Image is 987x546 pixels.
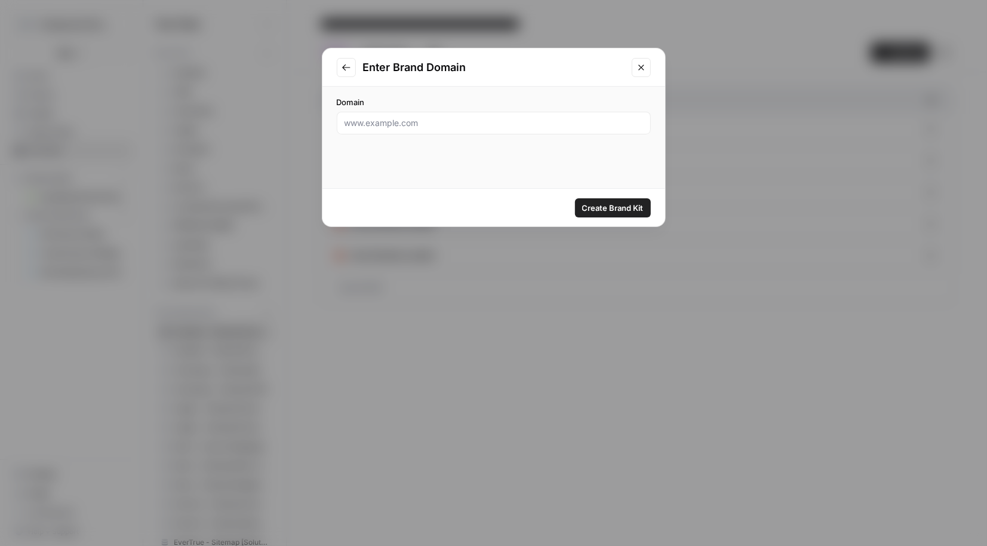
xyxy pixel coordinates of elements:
[337,96,651,108] label: Domain
[337,58,356,77] button: Go to previous step
[363,59,625,76] h2: Enter Brand Domain
[345,117,643,129] input: www.example.com
[575,198,651,217] button: Create Brand Kit
[632,58,651,77] button: Close modal
[582,202,644,214] span: Create Brand Kit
